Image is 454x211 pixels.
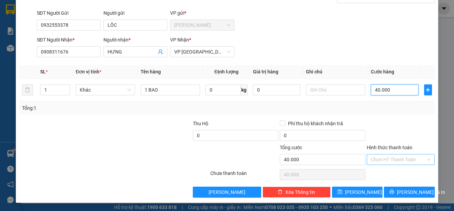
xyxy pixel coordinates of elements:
span: Khác [80,85,131,95]
div: 0971310188 [66,31,137,40]
label: Hình thức thanh toán [367,145,412,150]
input: Ghi Chú [306,84,365,95]
div: THINH [66,22,137,31]
span: kg [241,84,247,95]
button: deleteXóa Thông tin [263,187,331,198]
span: Tên hàng [141,69,161,74]
span: save [337,189,342,195]
div: SĐT Người Gửi [37,9,101,17]
span: Phí thu hộ khách nhận trả [285,120,346,127]
div: [PERSON_NAME] [6,6,62,21]
span: [PERSON_NAME] [345,188,382,196]
span: VP Nhận [170,37,189,43]
div: 30.000 [65,44,137,54]
span: Đơn vị tính [76,69,101,74]
span: Xóa Thông tin [285,188,315,196]
span: VP Sài Gòn [174,47,230,57]
div: VP gửi [170,9,234,17]
button: delete [22,84,33,95]
div: 0939733485 [6,30,62,39]
span: Định lượng [214,69,239,74]
span: Gửi: [6,6,16,13]
span: plus [424,87,432,93]
span: Thu Hộ [193,121,208,126]
input: 0 [253,84,301,95]
span: Nhận: [66,7,82,14]
span: Chưa cước : [65,46,96,53]
div: Tổng: 1 [22,104,176,112]
div: Người nhận [103,36,167,44]
span: printer [389,189,394,195]
span: SL [40,69,46,74]
button: [PERSON_NAME] [193,187,261,198]
button: save[PERSON_NAME] [332,187,383,198]
input: VD: Bàn, Ghế [141,84,200,95]
div: Chưa thanh toán [210,169,279,181]
span: delete [278,189,283,195]
span: user-add [158,49,163,55]
span: Giá trị hàng [253,69,278,74]
span: [PERSON_NAME] [209,188,245,196]
div: Người gửi [103,9,167,17]
span: Tổng cước [280,145,302,150]
span: VP Cao Tốc [174,20,230,30]
span: [PERSON_NAME] và In [397,188,445,196]
div: PHUONG [6,21,62,30]
span: Cước hàng [371,69,394,74]
div: VP [GEOGRAPHIC_DATA] [66,6,137,22]
button: plus [424,84,432,95]
th: Ghi chú [303,65,368,79]
button: printer[PERSON_NAME] và In [384,187,435,198]
div: SĐT Người Nhận [37,36,101,44]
